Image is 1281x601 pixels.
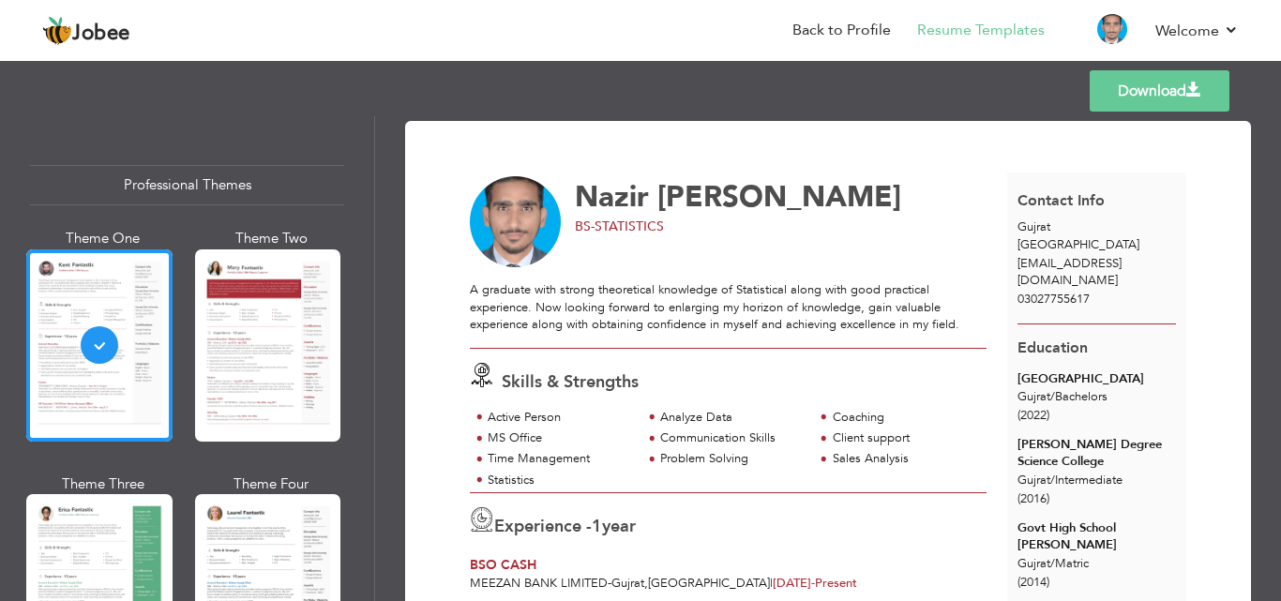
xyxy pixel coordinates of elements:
span: Nazir [575,177,649,217]
span: Experience - [494,515,592,538]
span: Gujrat Matric [1017,555,1089,572]
div: Client support [833,429,976,447]
span: [DATE] [773,575,815,592]
span: , [644,575,648,592]
img: jobee.io [42,16,72,46]
span: Gujrat Bachelors [1017,388,1108,405]
span: Gujrat [1017,218,1050,235]
span: [GEOGRAPHIC_DATA] [648,575,770,592]
span: | [770,575,773,592]
span: Education [1017,338,1088,358]
span: Present [773,575,857,592]
div: Analyze Data [660,409,804,427]
a: Resume Templates [917,20,1045,41]
span: Gujrat Intermediate [1017,472,1123,488]
div: Theme Three [30,474,176,494]
div: Professional Themes [30,165,344,205]
span: (2022) [1017,407,1049,424]
span: - [811,575,815,592]
div: Time Management [488,450,631,468]
span: / [1050,555,1055,572]
div: Sales Analysis [833,450,976,468]
span: (2016) [1017,490,1049,507]
span: 03027755617 [1017,291,1090,308]
div: A graduate with strong theoretical knowledge of Statistical along with good practical experience.... [470,281,987,334]
label: year [592,515,636,539]
span: Meezan Bank Limited [470,575,608,592]
div: [PERSON_NAME] Degree Science College [1017,436,1176,471]
span: BSO CASH [470,556,536,574]
div: Theme One [30,229,176,248]
span: [GEOGRAPHIC_DATA] [1017,236,1139,253]
div: Problem Solving [660,450,804,468]
a: Jobee [42,16,130,46]
span: Contact Info [1017,190,1105,211]
div: Coaching [833,409,976,427]
div: Theme Two [199,229,345,248]
a: Welcome [1155,20,1239,42]
img: No image [470,176,562,268]
span: - [608,575,611,592]
div: [GEOGRAPHIC_DATA] [1017,370,1176,388]
div: Statistics [488,472,631,489]
div: Theme Four [199,474,345,494]
span: BS-STATISTICS [575,218,664,235]
div: Govt High School [PERSON_NAME] [1017,519,1176,554]
span: 1 [592,515,602,538]
span: / [1050,388,1055,405]
div: Active Person [488,409,631,427]
a: Back to Profile [792,20,891,41]
span: / [1050,472,1055,488]
a: Download [1090,70,1229,112]
span: Jobee [72,23,130,44]
div: Communication Skills [660,429,804,447]
span: Gujrat [611,575,644,592]
span: [PERSON_NAME] [657,177,901,217]
span: (2014) [1017,574,1049,591]
span: [EMAIL_ADDRESS][DOMAIN_NAME] [1017,255,1122,290]
img: Profile Img [1097,14,1127,44]
span: Skills & Strengths [502,370,639,394]
div: MS Office [488,429,631,447]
